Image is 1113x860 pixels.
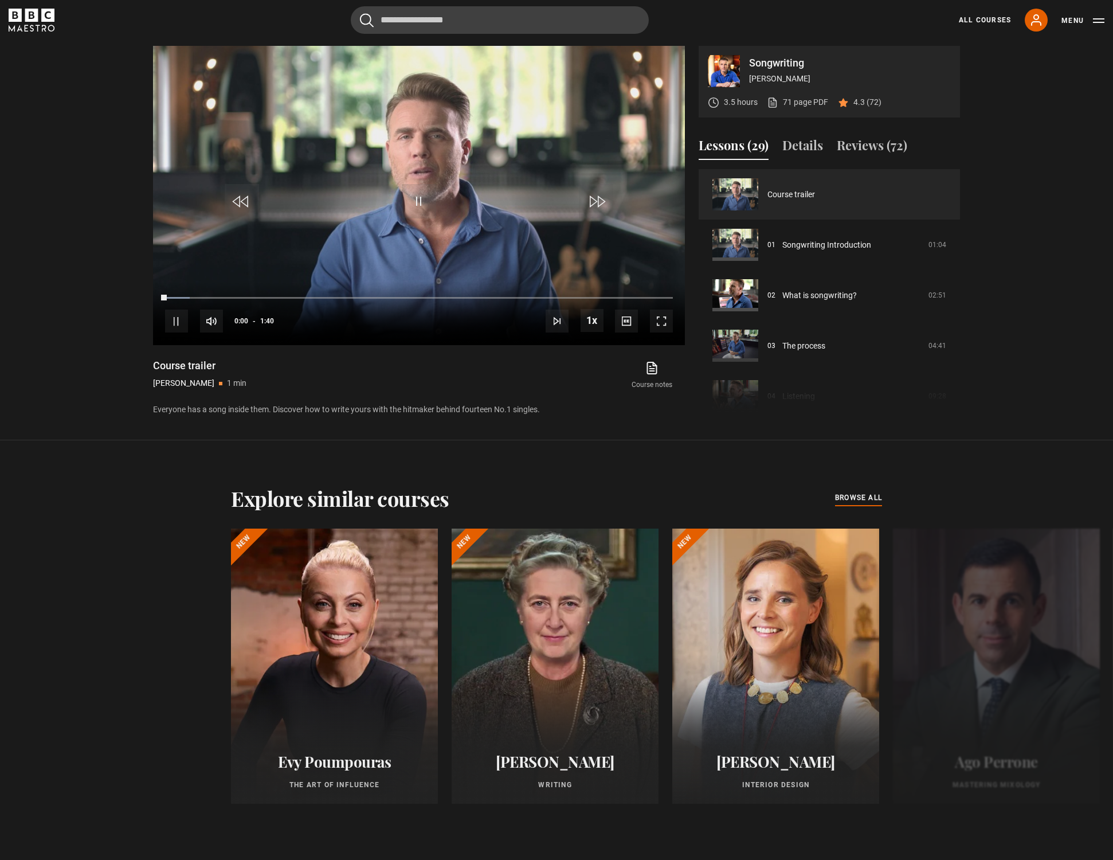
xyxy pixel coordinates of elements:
[749,58,951,68] p: Songwriting
[672,529,879,804] a: [PERSON_NAME] Interior Design New
[360,13,374,28] button: Submit the search query
[260,311,274,331] span: 1:40
[581,309,603,332] button: Playback Rate
[245,780,424,790] p: The Art of Influence
[9,9,54,32] svg: BBC Maestro
[686,780,865,790] p: Interior Design
[153,359,246,373] h1: Course trailer
[767,189,815,201] a: Course trailer
[452,529,659,804] a: [PERSON_NAME] Writing New
[767,96,828,108] a: 71 page PDF
[837,136,907,160] button: Reviews (72)
[153,404,685,416] p: Everyone has a song inside them. Discover how to write yours with the hitmaker behind fourteen No...
[650,310,673,333] button: Fullscreen
[465,753,645,771] h2: [PERSON_NAME]
[835,492,882,503] span: browse all
[253,317,256,325] span: -
[907,780,1086,790] p: Mastering Mixology
[907,753,1086,771] h2: Ago Perrone
[853,96,881,108] p: 4.3 (72)
[782,239,871,251] a: Songwriting Introduction
[200,310,223,333] button: Mute
[1061,15,1104,26] button: Toggle navigation
[724,96,758,108] p: 3.5 hours
[749,73,951,85] p: [PERSON_NAME]
[620,359,685,392] a: Course notes
[615,310,638,333] button: Captions
[227,377,246,389] p: 1 min
[893,529,1100,804] a: Ago Perrone Mastering Mixology
[782,290,857,302] a: What is songwriting?
[546,310,569,333] button: Next Lesson
[165,310,188,333] button: Pause
[153,46,685,345] video-js: Video Player
[351,6,649,34] input: Search
[245,753,424,771] h2: Evy Poumpouras
[686,753,865,771] h2: [PERSON_NAME]
[959,15,1011,25] a: All Courses
[782,136,823,160] button: Details
[835,492,882,505] a: browse all
[465,780,645,790] p: Writing
[234,311,248,331] span: 0:00
[165,297,673,299] div: Progress Bar
[231,486,449,510] h2: Explore similar courses
[231,529,438,804] a: Evy Poumpouras The Art of Influence New
[153,377,214,389] p: [PERSON_NAME]
[699,136,769,160] button: Lessons (29)
[782,340,825,352] a: The process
